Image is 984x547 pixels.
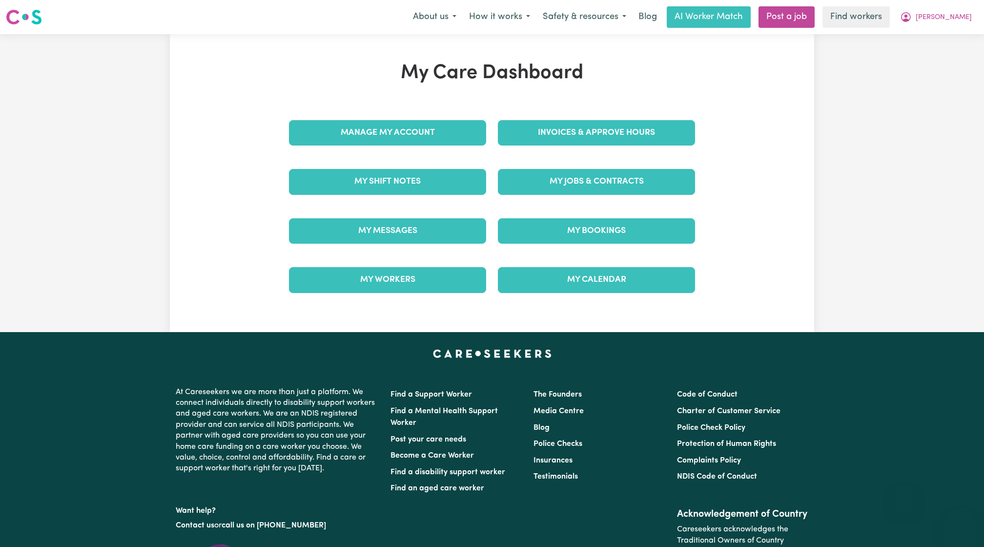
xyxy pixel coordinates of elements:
[390,436,466,443] a: Post your care needs
[677,407,780,415] a: Charter of Customer Service
[390,407,498,427] a: Find a Mental Health Support Worker
[498,218,695,244] a: My Bookings
[677,457,741,464] a: Complaints Policy
[677,508,808,520] h2: Acknowledgement of Country
[916,12,972,23] span: [PERSON_NAME]
[533,391,582,399] a: The Founders
[533,457,573,464] a: Insurances
[433,350,552,358] a: Careseekers home page
[6,6,42,28] a: Careseekers logo
[289,218,486,244] a: My Messages
[390,452,474,460] a: Become a Care Worker
[283,62,701,85] h1: My Care Dashboard
[533,440,582,448] a: Police Checks
[289,169,486,194] a: My Shift Notes
[677,391,738,399] a: Code of Conduct
[533,424,550,432] a: Blog
[945,508,976,539] iframe: Button to launch messaging window
[407,7,463,27] button: About us
[390,391,472,399] a: Find a Support Worker
[289,267,486,293] a: My Workers
[498,120,695,146] a: Invoices & Approve Hours
[633,6,663,28] a: Blog
[533,407,584,415] a: Media Centre
[463,7,536,27] button: How it works
[498,267,695,293] a: My Calendar
[667,6,751,28] a: AI Worker Match
[498,169,695,194] a: My Jobs & Contracts
[222,522,326,529] a: call us on [PHONE_NUMBER]
[6,8,42,26] img: Careseekers logo
[822,6,890,28] a: Find workers
[894,7,978,27] button: My Account
[176,522,214,529] a: Contact us
[176,502,379,516] p: Want help?
[533,473,578,481] a: Testimonials
[176,383,379,478] p: At Careseekers we are more than just a platform. We connect individuals directly to disability su...
[536,7,633,27] button: Safety & resources
[176,516,379,535] p: or
[758,6,815,28] a: Post a job
[390,468,505,476] a: Find a disability support worker
[894,484,914,504] iframe: Close message
[390,484,484,492] a: Find an aged care worker
[289,120,486,146] a: Manage My Account
[677,473,757,481] a: NDIS Code of Conduct
[677,440,776,448] a: Protection of Human Rights
[677,424,745,432] a: Police Check Policy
